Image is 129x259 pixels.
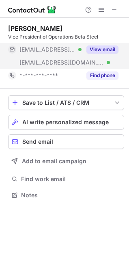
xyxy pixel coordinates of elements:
button: Reveal Button [86,71,118,80]
div: Vice President of Operations Beta Steel [8,33,124,41]
span: Add to email campaign [22,158,86,164]
span: Find work email [21,175,121,183]
button: Reveal Button [86,45,118,54]
img: ContactOut v5.3.10 [8,5,57,15]
div: Save to List / ATS / CRM [22,99,110,106]
span: Send email [22,138,53,145]
button: save-profile-one-click [8,95,124,110]
span: [EMAIL_ADDRESS][DOMAIN_NAME] [19,46,75,53]
div: [PERSON_NAME] [8,24,62,32]
button: AI write personalized message [8,115,124,129]
button: Notes [8,190,124,201]
span: AI write personalized message [22,119,109,125]
button: Add to email campaign [8,154,124,168]
span: Notes [21,192,121,199]
button: Find work email [8,173,124,185]
button: Send email [8,134,124,149]
span: [EMAIL_ADDRESS][DOMAIN_NAME] [19,59,104,66]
